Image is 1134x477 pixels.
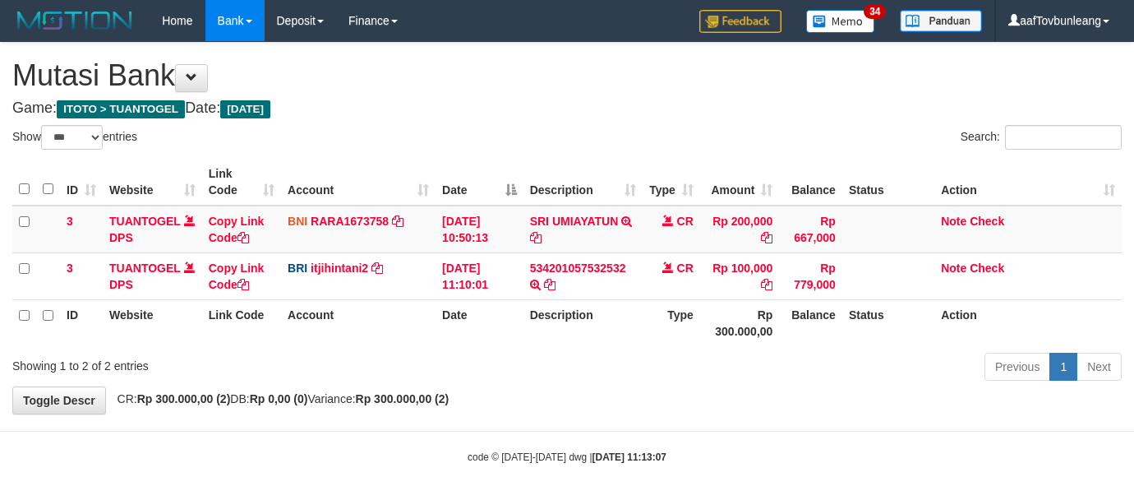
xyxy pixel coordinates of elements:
[436,206,523,253] td: [DATE] 10:50:13
[109,215,181,228] a: TUANTOGEL
[281,299,436,346] th: Account
[761,278,772,291] a: Copy Rp 100,000 to clipboard
[934,159,1122,206] th: Action: activate to sort column ascending
[209,215,265,244] a: Copy Link Code
[700,252,780,299] td: Rp 100,000
[677,215,694,228] span: CR
[288,262,307,275] span: BRI
[57,100,185,118] span: ITOTO > TUANTOGEL
[103,206,202,253] td: DPS
[806,10,875,33] img: Button%20Memo.svg
[700,206,780,253] td: Rp 200,000
[67,262,73,275] span: 3
[41,125,103,150] select: Showentries
[311,262,368,275] a: itjihintani2
[900,10,982,32] img: panduan.png
[137,392,231,405] strong: Rp 300.000,00 (2)
[311,215,389,228] a: RARA1673758
[12,125,137,150] label: Show entries
[468,452,666,463] small: code © [DATE]-[DATE] dwg |
[209,262,265,291] a: Copy Link Code
[530,231,542,244] a: Copy SRI UMIAYATUN to clipboard
[699,10,781,33] img: Feedback.jpg
[643,159,700,206] th: Type: activate to sort column ascending
[941,262,966,275] a: Note
[202,159,281,206] th: Link Code: activate to sort column ascending
[530,215,619,228] a: SRI UMIAYATUN
[779,299,842,346] th: Balance
[700,159,780,206] th: Amount: activate to sort column ascending
[288,215,307,228] span: BNI
[941,215,966,228] a: Note
[1049,353,1077,381] a: 1
[544,278,555,291] a: Copy 534201057532532 to clipboard
[643,299,700,346] th: Type
[60,299,103,346] th: ID
[12,351,460,374] div: Showing 1 to 2 of 2 entries
[202,299,281,346] th: Link Code
[356,392,449,405] strong: Rp 300.000,00 (2)
[934,299,1122,346] th: Action
[970,262,1004,275] a: Check
[12,59,1122,92] h1: Mutasi Bank
[103,159,202,206] th: Website: activate to sort column ascending
[12,100,1122,117] h4: Game: Date:
[436,299,523,346] th: Date
[103,252,202,299] td: DPS
[779,252,842,299] td: Rp 779,000
[864,4,886,19] span: 34
[592,452,666,463] strong: [DATE] 11:13:07
[530,262,626,275] a: 534201057532532
[523,299,643,346] th: Description
[761,231,772,244] a: Copy Rp 200,000 to clipboard
[220,100,270,118] span: [DATE]
[842,299,934,346] th: Status
[984,353,1050,381] a: Previous
[109,262,181,275] a: TUANTOGEL
[109,392,449,405] span: CR: DB: Variance:
[677,262,694,275] span: CR
[281,159,436,206] th: Account: activate to sort column ascending
[67,215,73,228] span: 3
[700,299,780,346] th: Rp 300.000,00
[436,252,523,299] td: [DATE] 11:10:01
[103,299,202,346] th: Website
[523,159,643,206] th: Description: activate to sort column ascending
[392,215,403,228] a: Copy RARA1673758 to clipboard
[779,159,842,206] th: Balance
[12,8,137,33] img: MOTION_logo.png
[842,159,934,206] th: Status
[250,392,308,405] strong: Rp 0,00 (0)
[1076,353,1122,381] a: Next
[970,215,1004,228] a: Check
[961,125,1122,150] label: Search:
[779,206,842,253] td: Rp 667,000
[60,159,103,206] th: ID: activate to sort column ascending
[436,159,523,206] th: Date: activate to sort column descending
[12,387,106,414] a: Toggle Descr
[371,262,383,275] a: Copy itjihintani2 to clipboard
[1005,125,1122,150] input: Search:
